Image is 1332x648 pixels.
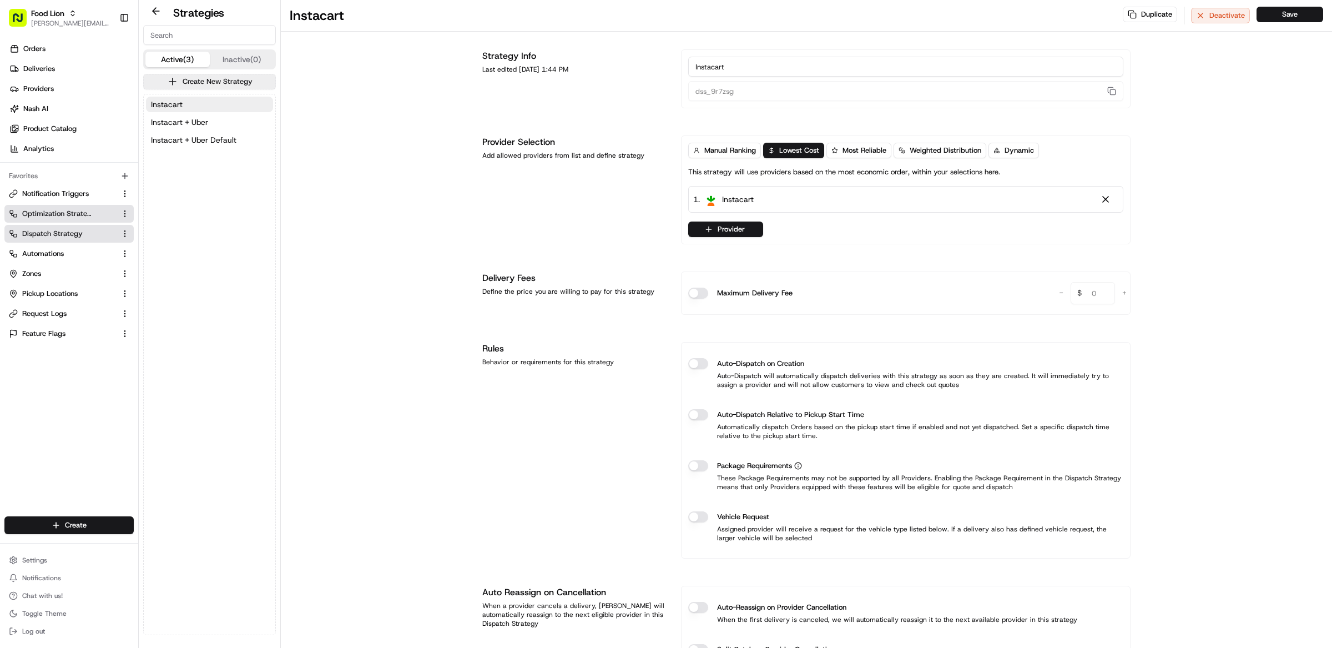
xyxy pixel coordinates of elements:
[910,145,981,155] span: Weighted Distribution
[9,249,116,259] a: Automations
[31,8,64,19] button: Food Lion
[22,627,45,636] span: Log out
[688,371,1123,389] p: Auto-Dispatch will automatically dispatch deliveries with this strategy as soon as they are creat...
[7,244,89,264] a: 📗Knowledge Base
[143,25,276,45] input: Search
[717,358,804,369] label: Auto-Dispatch on Creation
[22,269,41,279] span: Zones
[482,342,668,355] h1: Rules
[4,120,138,138] a: Product Catalog
[4,4,115,31] button: Food Lion[PERSON_NAME][EMAIL_ADDRESS][DOMAIN_NAME]
[4,100,138,118] a: Nash AI
[1257,7,1323,22] button: Save
[210,52,274,67] button: Inactive (0)
[482,151,668,160] div: Add allowed providers from list and define strategy
[22,309,67,319] span: Request Logs
[151,134,236,145] span: Instacart + Uber Default
[290,7,344,24] h1: Instacart
[826,143,891,158] button: Most Reliable
[22,591,63,600] span: Chat with us!
[50,117,153,126] div: We're available if you need us!
[717,288,793,299] label: Maximum Delivery Fee
[98,202,121,211] span: [DATE]
[4,265,134,283] button: Zones
[688,222,763,237] button: Provider
[717,511,769,523] label: Vehicle Request
[717,409,864,420] label: Auto-Dispatch Relative to Pickup Start Time
[189,109,202,123] button: Start new chat
[98,172,121,181] span: [DATE]
[482,65,668,74] div: Last edited [DATE] 1:44 PM
[717,602,846,613] label: Auto-Reassign on Provider Cancellation
[11,192,29,209] img: Ami Wang
[4,140,138,158] a: Analytics
[4,40,138,58] a: Orders
[78,275,134,284] a: Powered byPylon
[894,143,986,158] button: Weighted Distribution
[4,516,134,534] button: Create
[693,193,754,205] div: 1 .
[9,309,116,319] a: Request Logs
[92,202,96,211] span: •
[23,144,54,154] span: Analytics
[22,289,78,299] span: Pickup Locations
[22,229,83,239] span: Dispatch Strategy
[31,19,110,28] button: [PERSON_NAME][EMAIL_ADDRESS][DOMAIN_NAME]
[29,72,183,83] input: Clear
[4,285,134,303] button: Pickup Locations
[1005,145,1034,155] span: Dynamic
[11,144,74,153] div: Past conversations
[704,193,718,206] img: profile_instacart_ahold_partner.png
[1073,284,1086,306] span: $
[11,162,29,179] img: Tiffany Volk
[688,525,1123,542] p: Assigned provider will receive a request for the vehicle type listed below. If a delivery also ha...
[482,287,668,296] div: Define the price you are willing to pay for this strategy
[146,132,273,148] button: Instacart + Uber Default
[22,249,64,259] span: Automations
[688,474,1123,491] p: These Package Requirements may not be supported by all Providers. Enabling the Package Requiremen...
[146,114,273,130] button: Instacart + Uber
[146,97,273,112] button: Instacart
[1191,8,1250,23] button: Deactivate
[4,606,134,621] button: Toggle Theme
[4,205,134,223] button: Optimization Strategy
[4,167,134,185] div: Favorites
[11,249,20,258] div: 📗
[23,64,55,74] span: Deliveries
[4,225,134,243] button: Dispatch Strategy
[779,145,819,155] span: Lowest Cost
[22,609,67,618] span: Toggle Theme
[688,167,1000,177] p: This strategy will use providers based on the most economic order, within your selections here.
[842,145,886,155] span: Most Reliable
[4,325,134,343] button: Feature Flags
[151,117,208,128] span: Instacart + Uber
[482,272,668,285] h1: Delivery Fees
[763,143,824,158] button: Lowest Cost
[704,145,756,155] span: Manual Ranking
[4,570,134,586] button: Notifications
[482,358,668,366] div: Behavior or requirements for this strategy
[722,194,754,205] span: Instacart
[9,229,116,239] a: Dispatch Strategy
[1123,7,1177,22] button: Duplicate
[34,172,90,181] span: [PERSON_NAME]
[11,11,33,33] img: Nash
[22,574,61,582] span: Notifications
[4,80,138,98] a: Providers
[688,615,1077,624] p: When the first delivery is canceled, we will automatically reassign it to the next available prov...
[22,189,89,199] span: Notification Triggers
[482,586,668,599] h1: Auto Reassign on Cancellation
[89,244,183,264] a: 💻API Documentation
[145,52,210,67] button: Active (3)
[794,462,802,470] button: Package Requirements
[4,552,134,568] button: Settings
[23,104,48,114] span: Nash AI
[143,74,276,89] button: Create New Strategy
[34,202,90,211] span: [PERSON_NAME]
[717,460,792,471] span: Package Requirements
